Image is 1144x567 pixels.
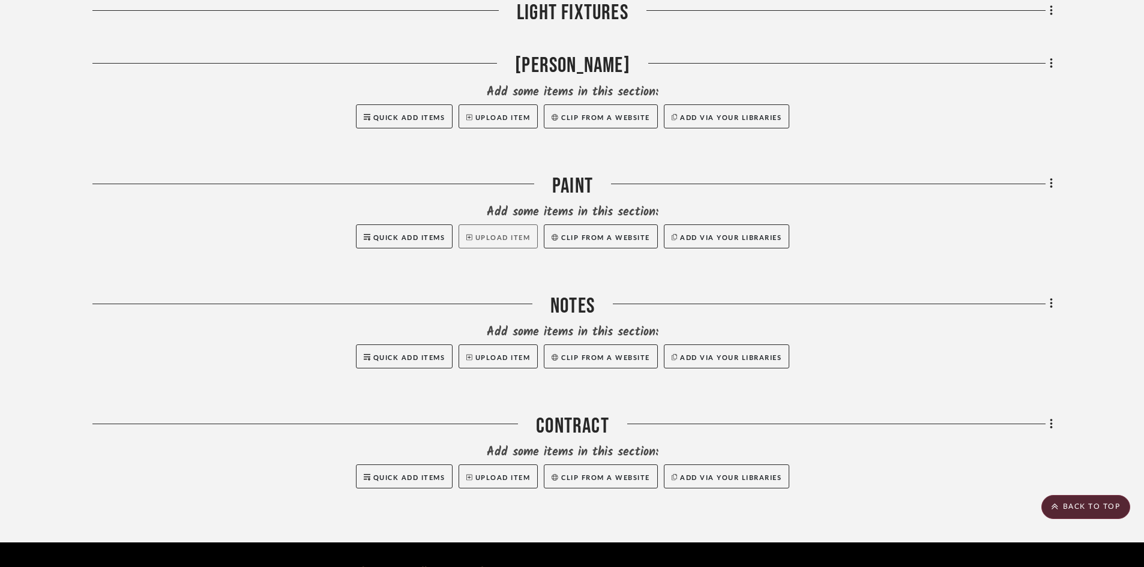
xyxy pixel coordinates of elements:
[459,344,538,368] button: Upload Item
[373,355,445,361] span: Quick Add Items
[356,464,453,488] button: Quick Add Items
[373,115,445,121] span: Quick Add Items
[664,104,790,128] button: Add via your libraries
[544,224,657,248] button: Clip from a website
[92,84,1053,101] div: Add some items in this section:
[373,235,445,241] span: Quick Add Items
[356,344,453,368] button: Quick Add Items
[459,104,538,128] button: Upload Item
[92,324,1053,341] div: Add some items in this section:
[664,464,790,488] button: Add via your libraries
[92,444,1053,461] div: Add some items in this section:
[356,104,453,128] button: Quick Add Items
[544,104,657,128] button: Clip from a website
[92,204,1053,221] div: Add some items in this section:
[373,475,445,481] span: Quick Add Items
[544,344,657,368] button: Clip from a website
[459,464,538,488] button: Upload Item
[664,344,790,368] button: Add via your libraries
[664,224,790,248] button: Add via your libraries
[1041,495,1130,519] scroll-to-top-button: BACK TO TOP
[356,224,453,248] button: Quick Add Items
[544,464,657,488] button: Clip from a website
[459,224,538,248] button: Upload Item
